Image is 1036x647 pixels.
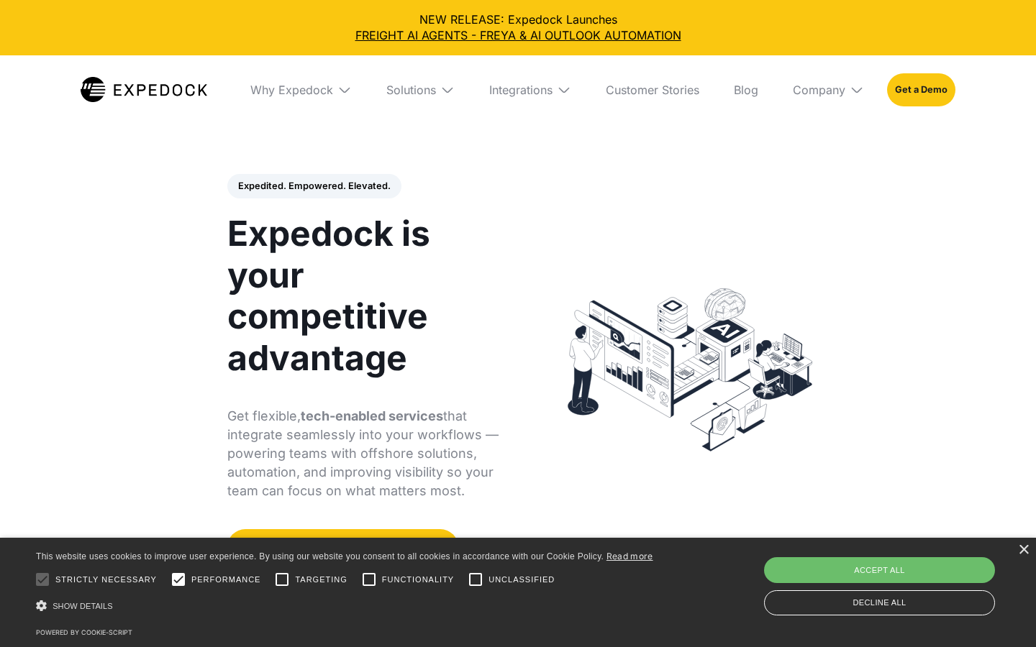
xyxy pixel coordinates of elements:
[382,574,454,586] span: Functionality
[53,602,113,610] span: Show details
[606,551,653,561] a: Read more
[12,12,1024,44] div: NEW RELEASE: Expedock Launches
[722,55,770,124] a: Blog
[764,557,995,583] div: Accept all
[250,83,333,97] div: Why Expedock
[386,83,436,97] div: Solutions
[36,551,604,561] span: This website uses cookies to improve user experience. By using our website you consent to all coo...
[781,55,876,124] div: Company
[489,574,555,586] span: Unclassified
[489,83,553,97] div: Integrations
[295,574,347,586] span: Targeting
[36,596,653,616] div: Show details
[55,574,157,586] span: Strictly necessary
[191,574,261,586] span: Performance
[239,55,363,124] div: Why Expedock
[764,590,995,615] div: Decline all
[227,213,502,378] h1: Expedock is your competitive advantage
[375,55,466,124] div: Solutions
[12,27,1024,43] a: FREIGHT AI AGENTS - FREYA & AI OUTLOOK AUTOMATION
[478,55,583,124] div: Integrations
[793,83,845,97] div: Company
[36,628,132,636] a: Powered by cookie-script
[227,529,458,565] a: Talk to an Expedock Consultant
[887,73,955,106] a: Get a Demo
[227,407,502,500] p: Get flexible, that integrate seamlessly into your workflows — powering teams with offshore soluti...
[594,55,711,124] a: Customer Stories
[301,408,443,423] strong: tech-enabled services
[1018,545,1029,556] div: Close
[964,578,1036,647] iframe: Chat Widget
